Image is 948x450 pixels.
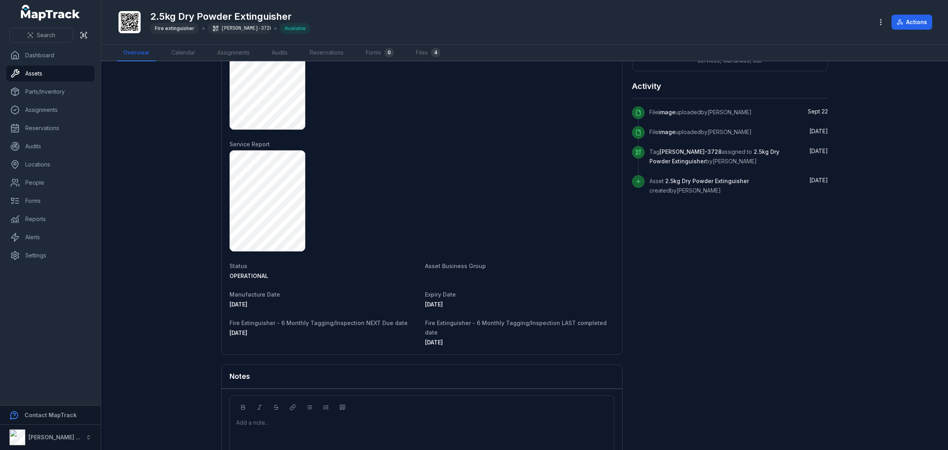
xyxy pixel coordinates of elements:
[808,108,828,115] time: 9/22/2025, 1:25:18 PM
[150,10,310,23] h1: 2.5kg Dry Powder Extinguisher
[229,272,268,279] span: OPERATIONAL
[6,47,94,63] a: Dashboard
[6,248,94,263] a: Settings
[6,84,94,100] a: Parts/Inventory
[431,48,440,57] div: 4
[21,5,80,21] a: MapTrack
[303,45,350,61] a: Reservations
[649,148,779,164] span: Tag assigned to by [PERSON_NAME]
[6,211,94,227] a: Reports
[809,147,828,154] span: [DATE]
[649,178,749,194] span: Asset created by [PERSON_NAME]
[425,301,443,308] span: [DATE]
[6,120,94,136] a: Reservations
[658,109,675,115] span: image
[117,45,156,61] a: Overview
[425,339,443,346] span: [DATE]
[6,102,94,118] a: Assignments
[649,148,779,164] span: 2.5kg Dry Powder Extinguisher
[229,320,408,326] span: Fire Extinguisher - 6 Monthly Tagging/Inspection NEXT Due date
[665,178,749,184] span: 2.5kg Dry Powder Extinguisher
[229,329,247,336] span: [DATE]
[359,45,400,61] a: Forms0
[211,45,256,61] a: Assignments
[892,15,932,30] button: Actions
[280,23,310,34] div: Available
[809,128,828,134] time: 9/11/2025, 9:46:30 AM
[155,25,194,31] span: Fire extinguisher
[28,434,83,441] strong: [PERSON_NAME] Air
[425,320,607,336] span: Fire Extinguisher - 6 Monthly Tagging/Inspection LAST completed date
[425,301,443,308] time: 4/30/2028, 12:00:00 AM
[809,147,828,154] time: 9/11/2025, 9:46:21 AM
[425,263,486,269] span: Asset Business Group
[649,129,752,135] span: File uploaded by [PERSON_NAME]
[24,412,77,418] strong: Contact MapTrack
[6,193,94,209] a: Forms
[384,48,394,57] div: 0
[9,28,73,43] button: Search
[808,108,828,115] span: Sept 22
[208,23,271,34] div: [PERSON_NAME]-3728
[6,175,94,191] a: People
[660,148,722,155] span: [PERSON_NAME]-3728
[229,301,247,308] span: [DATE]
[649,109,752,115] span: File uploaded by [PERSON_NAME]
[229,371,250,382] h3: Notes
[229,291,280,298] span: Manufacture Date
[265,45,294,61] a: Audits
[229,301,247,308] time: 4/30/2025, 12:00:00 AM
[425,291,456,298] span: Expiry Date
[6,138,94,154] a: Audits
[809,128,828,134] span: [DATE]
[809,177,828,183] time: 9/11/2025, 9:46:21 AM
[658,129,675,135] span: image
[6,229,94,245] a: Alerts
[37,31,55,39] span: Search
[229,141,270,147] span: Service Report
[425,339,443,346] time: 9/22/2025, 12:00:00 AM
[6,157,94,172] a: Locations
[632,81,661,92] h2: Activity
[6,66,94,81] a: Assets
[809,177,828,183] span: [DATE]
[410,45,447,61] a: Files4
[165,45,201,61] a: Calendar
[229,329,247,336] time: 3/22/2026, 12:00:00 AM
[229,263,247,269] span: Status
